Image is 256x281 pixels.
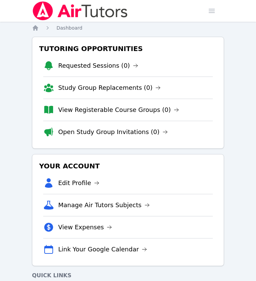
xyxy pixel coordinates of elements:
a: Open Study Group Invitations (0) [58,127,168,137]
a: View Registerable Course Groups (0) [58,105,179,115]
span: Dashboard [57,25,82,31]
h3: Tutoring Opportunities [38,43,218,55]
a: Dashboard [57,24,82,31]
a: Edit Profile [58,178,99,188]
img: Air Tutors [32,1,128,20]
a: Study Group Replacements (0) [58,83,161,93]
h4: Quick Links [32,271,224,280]
a: Requested Sessions (0) [58,61,138,70]
nav: Breadcrumb [32,24,224,31]
a: Link Your Google Calendar [58,245,147,254]
h3: Your Account [38,160,218,172]
a: Manage Air Tutors Subjects [58,200,150,210]
a: View Expenses [58,222,112,232]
